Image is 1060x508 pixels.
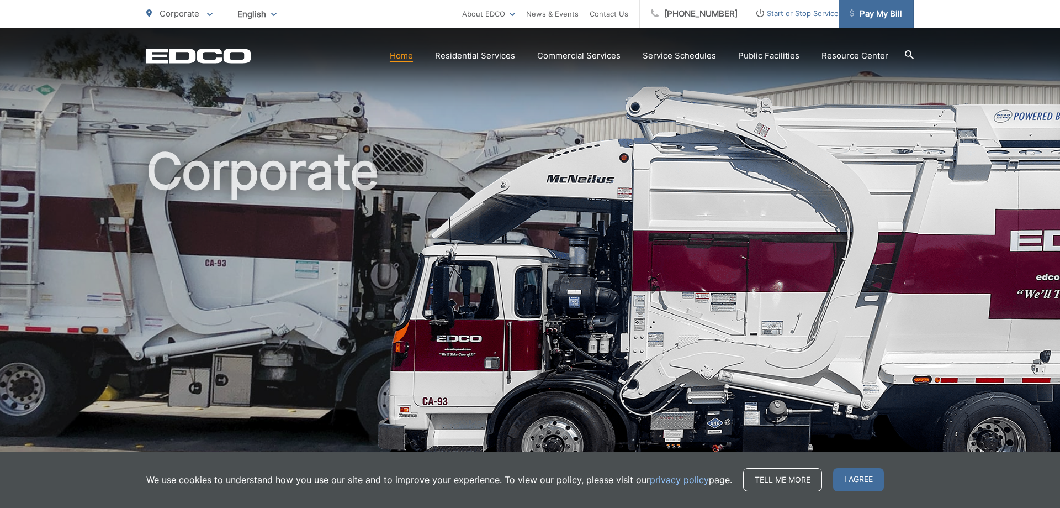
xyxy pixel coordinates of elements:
[146,473,732,486] p: We use cookies to understand how you use our site and to improve your experience. To view our pol...
[537,49,621,62] a: Commercial Services
[229,4,285,24] span: English
[526,7,579,20] a: News & Events
[390,49,413,62] a: Home
[160,8,199,19] span: Corporate
[743,468,822,491] a: Tell me more
[435,49,515,62] a: Residential Services
[833,468,884,491] span: I agree
[821,49,888,62] a: Resource Center
[738,49,799,62] a: Public Facilities
[650,473,709,486] a: privacy policy
[146,144,914,494] h1: Corporate
[590,7,628,20] a: Contact Us
[146,48,251,64] a: EDCD logo. Return to the homepage.
[643,49,716,62] a: Service Schedules
[850,7,902,20] span: Pay My Bill
[462,7,515,20] a: About EDCO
